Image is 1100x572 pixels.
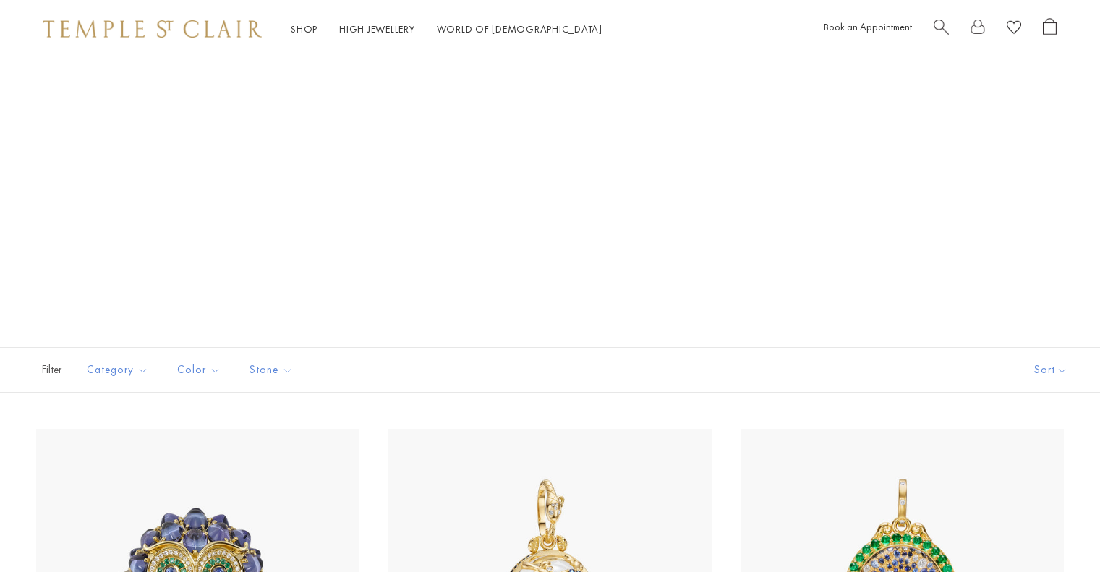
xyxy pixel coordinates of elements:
[1002,348,1100,392] button: Show sort by
[166,354,231,386] button: Color
[1043,18,1057,40] a: Open Shopping Bag
[170,361,231,379] span: Color
[437,22,602,35] a: World of [DEMOGRAPHIC_DATA]World of [DEMOGRAPHIC_DATA]
[339,22,415,35] a: High JewelleryHigh Jewellery
[43,20,262,38] img: Temple St. Clair
[242,361,304,379] span: Stone
[76,354,159,386] button: Category
[291,22,317,35] a: ShopShop
[824,20,912,33] a: Book an Appointment
[1007,18,1021,40] a: View Wishlist
[291,20,602,38] nav: Main navigation
[934,18,949,40] a: Search
[239,354,304,386] button: Stone
[80,361,159,379] span: Category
